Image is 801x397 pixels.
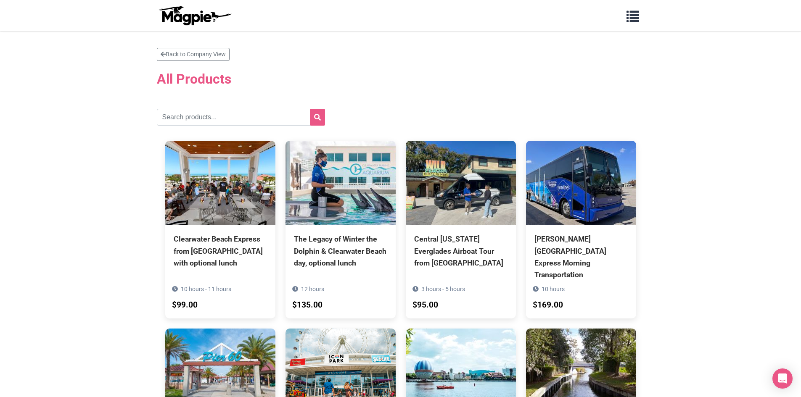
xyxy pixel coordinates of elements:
[526,141,636,318] a: [PERSON_NAME][GEOGRAPHIC_DATA] Express Morning Transportation 10 hours $169.00
[294,233,387,268] div: The Legacy of Winter the Dolphin & Clearwater Beach day, optional lunch
[174,233,267,268] div: Clearwater Beach Express from [GEOGRAPHIC_DATA] with optional lunch
[414,233,508,268] div: Central [US_STATE] Everglades Airboat Tour from [GEOGRAPHIC_DATA]
[286,141,396,306] a: The Legacy of Winter the Dolphin & Clearwater Beach day, optional lunch 12 hours $135.00
[165,141,275,225] img: Clearwater Beach Express from Kissimmee with optional lunch
[534,233,628,281] div: [PERSON_NAME][GEOGRAPHIC_DATA] Express Morning Transportation
[542,286,565,292] span: 10 hours
[286,141,396,225] img: The Legacy of Winter the Dolphin & Clearwater Beach day, optional lunch
[157,5,233,26] img: logo-ab69f6fb50320c5b225c76a69d11143b.png
[157,66,645,92] h2: All Products
[526,141,636,225] img: Kennedy Space Center Express Morning Transportation
[421,286,465,292] span: 3 hours - 5 hours
[172,299,198,312] div: $99.00
[533,299,563,312] div: $169.00
[292,299,323,312] div: $135.00
[406,141,516,306] a: Central [US_STATE] Everglades Airboat Tour from [GEOGRAPHIC_DATA] 3 hours - 5 hours $95.00
[406,141,516,225] img: Central Florida Everglades Airboat Tour from Orlando
[157,109,325,126] input: Search products...
[157,48,230,61] a: Back to Company View
[301,286,324,292] span: 12 hours
[165,141,275,306] a: Clearwater Beach Express from [GEOGRAPHIC_DATA] with optional lunch 10 hours - 11 hours $99.00
[181,286,231,292] span: 10 hours - 11 hours
[772,368,793,389] div: Open Intercom Messenger
[412,299,438,312] div: $95.00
